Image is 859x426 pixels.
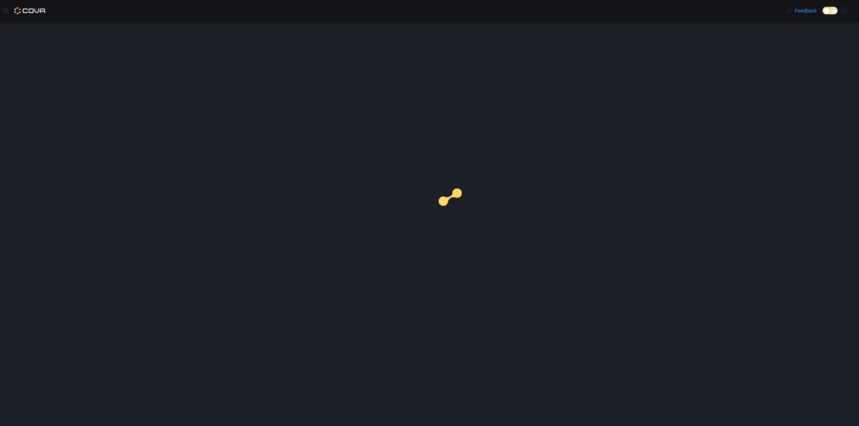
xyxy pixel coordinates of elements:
img: cova-loader [429,183,483,237]
input: Dark Mode [822,7,838,14]
a: Feedback [783,4,820,18]
span: Feedback [795,7,817,14]
img: Cova [14,7,46,14]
